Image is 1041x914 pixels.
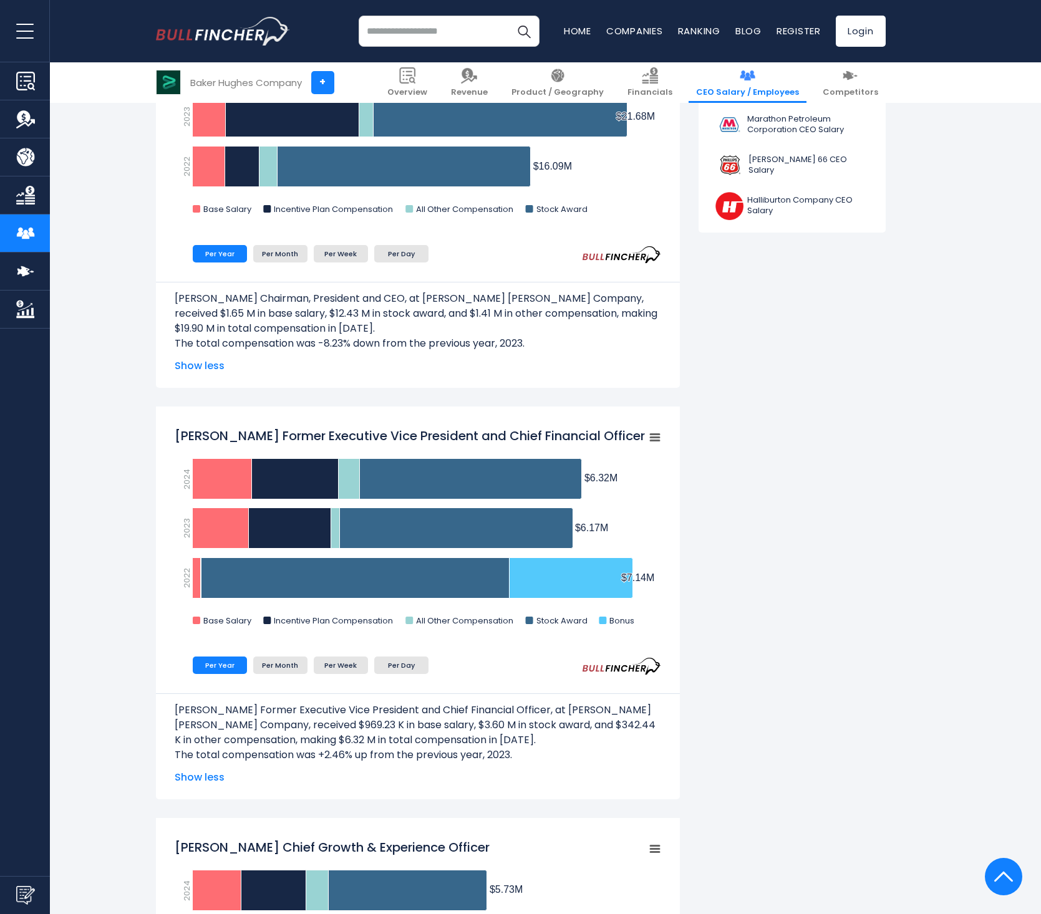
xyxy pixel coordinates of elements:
[193,657,247,674] li: Per Year
[715,152,745,180] img: PSX logo
[175,291,661,336] p: [PERSON_NAME] Chairman, President and CEO, at [PERSON_NAME] [PERSON_NAME] Company, received $1.65...
[175,770,661,785] span: Show less
[380,62,435,103] a: Overview
[715,192,744,220] img: HAL logo
[180,107,192,127] text: 2023
[311,71,334,94] a: +
[504,62,611,103] a: Product / Geography
[536,203,587,215] text: Stock Award
[180,469,192,489] text: 2024
[609,615,634,627] text: Bonus
[374,245,429,262] li: Per Day
[627,87,672,98] span: Financials
[175,703,661,748] p: [PERSON_NAME] Former Executive Vice President and Chief Financial Officer, at [PERSON_NAME] [PERS...
[193,245,247,262] li: Per Year
[489,884,522,895] tspan: $5.73M
[443,62,495,103] a: Revenue
[175,9,661,228] svg: Lorenzo Simonelli Chairman, President and CEO
[451,87,488,98] span: Revenue
[689,62,806,103] a: CEO Salary / Employees
[715,111,743,139] img: MPC logo
[836,16,886,47] a: Login
[823,87,878,98] span: Competitors
[190,75,302,90] div: Baker Hughes Company
[175,839,490,856] tspan: [PERSON_NAME] Chief Growth & Experience Officer
[253,245,307,262] li: Per Month
[616,111,654,122] tspan: $21.68M
[175,336,661,351] p: The total compensation was -8.23% down from the previous year, 2023.
[156,17,290,46] img: bullfincher logo
[815,62,886,103] a: Competitors
[253,657,307,674] li: Per Month
[175,427,645,445] tspan: [PERSON_NAME] Former Executive Vice President and Chief Financial Officer
[621,572,654,583] tspan: $7.14M
[511,87,604,98] span: Product / Geography
[747,114,869,135] span: Marathon Petroleum Corporation CEO Salary
[180,568,192,588] text: 2022
[374,657,429,674] li: Per Day
[747,195,868,216] span: Halliburton Company CEO Salary
[533,161,571,171] tspan: $16.09M
[708,148,876,183] a: [PERSON_NAME] 66 CEO Salary
[274,615,393,627] text: Incentive Plan Compensation
[584,473,617,483] tspan: $6.32M
[314,657,368,674] li: Per Week
[175,748,661,762] p: The total compensation was +2.46% up from the previous year, 2023.
[678,24,720,37] a: Ranking
[314,245,368,262] li: Per Week
[175,421,661,639] svg: Nancy Buese Former Executive Vice President and Chief Financial Officer
[180,156,192,176] text: 2022
[748,155,868,176] span: [PERSON_NAME] 66 CEO Salary
[203,615,252,627] text: Base Salary
[708,189,876,223] a: Halliburton Company CEO Salary
[777,24,821,37] a: Register
[574,522,608,533] tspan: $6.17M
[180,518,192,538] text: 2023
[387,87,427,98] span: Overview
[620,62,680,103] a: Financials
[157,70,180,94] img: BKR logo
[735,24,762,37] a: Blog
[175,358,661,373] span: Show less
[508,16,540,47] button: Search
[203,203,252,215] text: Base Salary
[416,615,513,627] text: All Other Compensation
[696,87,799,98] span: CEO Salary / Employees
[708,108,876,142] a: Marathon Petroleum Corporation CEO Salary
[274,203,393,215] text: Incentive Plan Compensation
[536,615,587,627] text: Stock Award
[156,17,290,46] a: Go to homepage
[416,203,513,215] text: All Other Compensation
[606,24,663,37] a: Companies
[180,880,192,901] text: 2024
[564,24,591,37] a: Home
